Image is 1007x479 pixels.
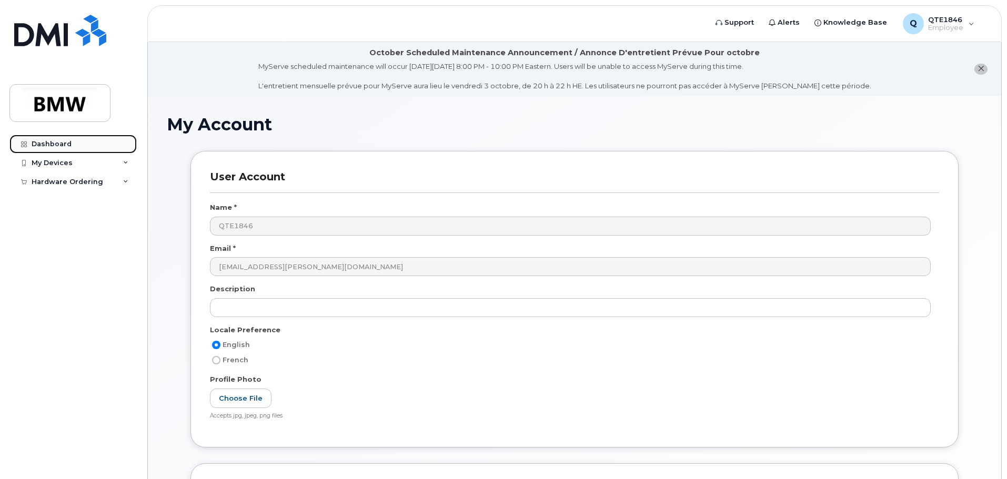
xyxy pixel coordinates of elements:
[210,170,939,193] h3: User Account
[210,374,261,384] label: Profile Photo
[210,389,271,408] label: Choose File
[210,325,280,335] label: Locale Preference
[212,356,220,364] input: French
[974,64,988,75] button: close notification
[258,62,871,91] div: MyServe scheduled maintenance will occur [DATE][DATE] 8:00 PM - 10:00 PM Eastern. Users will be u...
[223,341,250,349] span: English
[167,115,982,134] h1: My Account
[212,341,220,349] input: English
[210,243,236,253] label: Email *
[223,356,248,364] span: French
[210,284,255,294] label: Description
[210,412,931,420] div: Accepts jpg, jpeg, png files
[210,202,237,212] label: Name *
[961,433,999,471] iframe: Messenger Launcher
[369,47,760,58] div: October Scheduled Maintenance Announcement / Annonce D'entretient Prévue Pour octobre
